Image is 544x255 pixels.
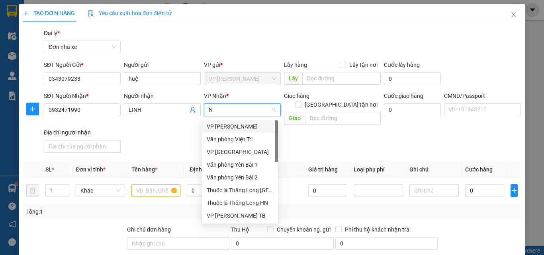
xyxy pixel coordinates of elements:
[284,62,307,68] span: Lấy hàng
[308,166,338,173] span: Giá trị hàng
[511,12,517,18] span: close
[207,160,273,169] div: Văn phòng Yên Bái 1
[190,166,218,173] span: Định lượng
[384,93,423,99] label: Cước giao hàng
[202,197,278,209] div: Thuốc lá Thăng Long HN
[131,166,157,173] span: Tên hàng
[131,184,181,197] input: VD: Bàn, Ghế
[127,237,229,250] input: Ghi chú đơn hàng
[308,184,347,197] input: 0
[44,60,121,69] div: SĐT Người Gửi
[301,100,381,109] span: [GEOGRAPHIC_DATA] tận nơi
[207,186,273,195] div: Thuốc lá Thăng Long [GEOGRAPHIC_DATA]
[207,173,273,182] div: Văn phòng Yên Bái 2
[350,162,406,177] th: Loại phụ phí
[342,225,413,234] span: Phí thu hộ khách nhận trả
[384,103,441,116] input: Cước giao hàng
[465,166,493,173] span: Cước hàng
[26,103,39,115] button: plus
[209,73,276,85] span: VP Ngọc Hồi
[202,171,278,184] div: Văn phòng Yên Bái 2
[27,106,39,112] span: plus
[406,162,462,177] th: Ghi chú
[207,122,273,131] div: VP [PERSON_NAME]
[124,91,201,100] div: Người nhận
[26,184,39,197] button: delete
[44,91,121,100] div: SĐT Người Nhận
[124,60,201,69] div: Người gửi
[76,166,106,173] span: Đơn vị tính
[202,209,278,222] div: VP Trần Phú TB
[26,207,211,216] div: Tổng: 1
[207,148,273,156] div: VP [GEOGRAPHIC_DATA]
[284,112,305,125] span: Giao
[49,41,116,53] span: Đơn nhà xe
[45,166,52,173] span: SL
[207,211,273,220] div: VP [PERSON_NAME] TB
[305,112,381,125] input: Dọc đường
[204,93,226,99] span: VP Nhận
[511,187,517,194] span: plus
[88,10,94,17] img: icon
[444,91,521,100] div: CMND/Passport
[23,10,75,16] span: TẠO ĐƠN HÀNG
[190,107,196,113] span: user-add
[384,72,441,85] input: Cước lấy hàng
[384,62,420,68] label: Cước lấy hàng
[302,72,381,85] input: Dọc đường
[44,30,60,36] span: Đại lý
[346,60,381,69] span: Lấy tận nơi
[284,72,302,85] span: Lấy
[284,93,309,99] span: Giao hàng
[202,133,278,146] div: Văn phòng Việt Trì
[503,4,525,26] button: Close
[204,60,281,69] div: VP gửi
[202,146,278,158] div: VP Ninh Bình
[44,140,121,153] input: Địa chỉ của người nhận
[231,226,249,233] span: Thu Hộ
[88,10,172,16] span: Yêu cầu xuất hóa đơn điện tử
[23,10,29,16] span: plus
[44,128,121,137] div: Địa chỉ người nhận
[202,184,278,197] div: Thuốc lá Thăng Long Thanh Hóa
[207,199,273,207] div: Thuốc lá Thăng Long HN
[207,135,273,144] div: Văn phòng Việt Trì
[409,184,459,197] input: Ghi Chú
[202,120,278,133] div: VP Lê Duẩn
[511,184,518,197] button: plus
[274,225,334,234] span: Chuyển khoản ng. gửi
[202,158,278,171] div: Văn phòng Yên Bái 1
[80,185,120,197] span: Khác
[127,226,171,233] label: Ghi chú đơn hàng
